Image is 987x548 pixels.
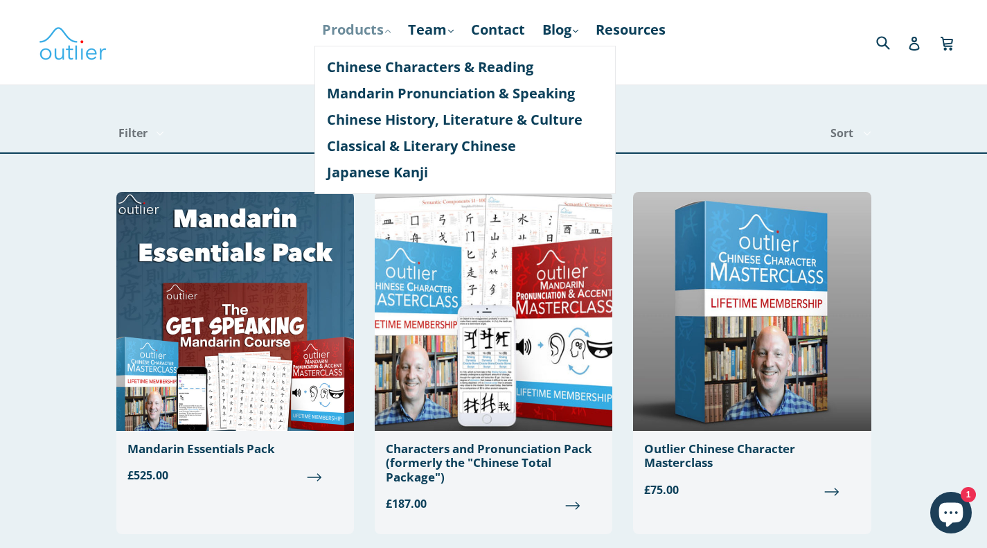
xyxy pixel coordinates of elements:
[127,442,343,456] div: Mandarin Essentials Pack
[464,17,532,42] a: Contact
[327,133,603,159] a: Classical & Literary Chinese
[386,442,601,484] div: Characters and Pronunciation Pack (formerly the "Chinese Total Package")
[644,442,860,470] div: Outlier Chinese Character Masterclass
[589,17,673,42] a: Resources
[327,54,603,80] a: Chinese Characters & Reading
[315,17,398,42] a: Products
[375,192,612,523] a: Characters and Pronunciation Pack (formerly the "Chinese Total Package") £187.00
[386,495,601,512] span: £187.00
[633,192,871,509] a: Outlier Chinese Character Masterclass £75.00
[116,192,354,495] a: Mandarin Essentials Pack £525.00
[644,481,860,498] span: £75.00
[327,159,603,186] a: Japanese Kanji
[327,80,603,107] a: Mandarin Pronunciation & Speaking
[401,17,461,42] a: Team
[535,17,585,42] a: Blog
[443,42,544,67] a: Course Login
[127,467,343,484] span: £525.00
[327,107,603,133] a: Chinese History, Literature & Culture
[116,192,354,431] img: Mandarin Essentials Pack
[633,192,871,431] img: Outlier Chinese Character Masterclass Outlier Linguistics
[926,492,976,537] inbox-online-store-chat: Shopify online store chat
[375,192,612,431] img: Chinese Total Package Outlier Linguistics
[38,22,107,62] img: Outlier Linguistics
[873,28,911,56] input: Search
